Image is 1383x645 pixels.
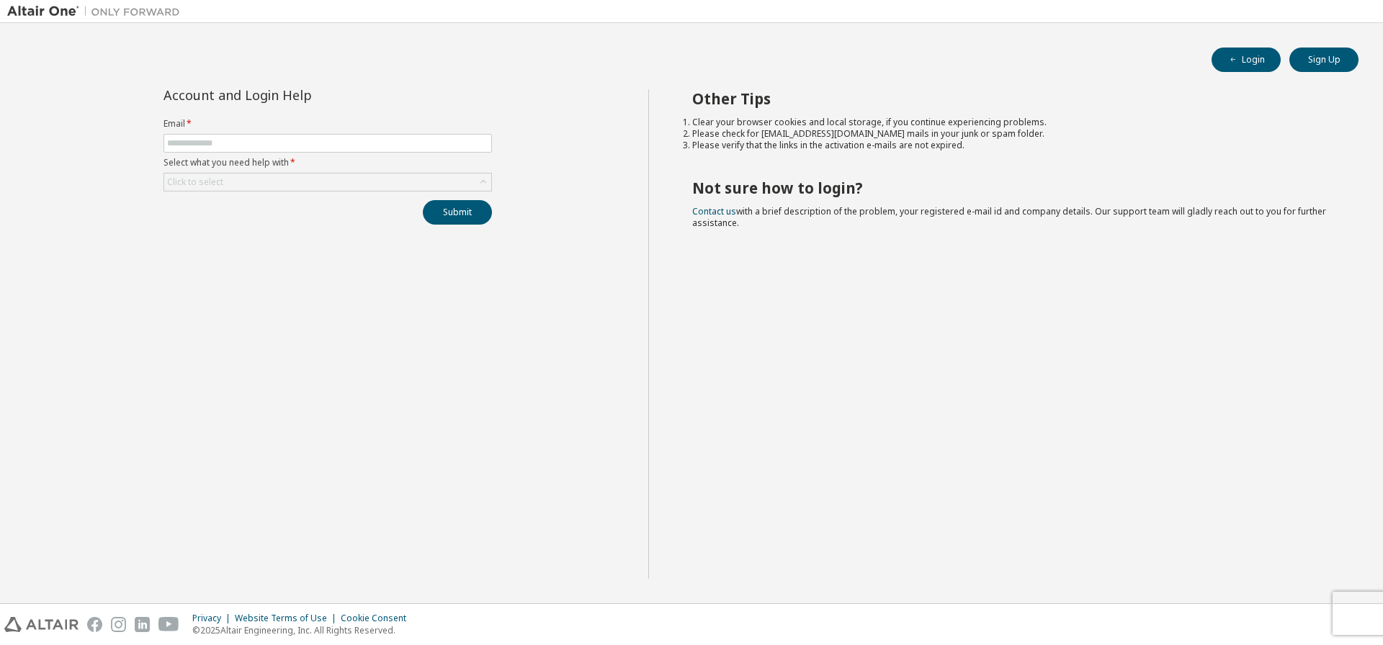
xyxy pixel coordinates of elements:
h2: Other Tips [692,89,1333,108]
label: Email [164,118,492,130]
button: Sign Up [1289,48,1359,72]
img: altair_logo.svg [4,617,79,632]
button: Login [1212,48,1281,72]
label: Select what you need help with [164,157,492,168]
img: facebook.svg [87,617,102,632]
img: youtube.svg [158,617,179,632]
p: © 2025 Altair Engineering, Inc. All Rights Reserved. [192,624,415,636]
div: Click to select [164,173,491,191]
img: linkedin.svg [135,617,150,632]
h2: Not sure how to login? [692,179,1333,197]
a: Contact us [692,205,736,217]
div: Click to select [167,176,223,188]
li: Clear your browser cookies and local storage, if you continue experiencing problems. [692,117,1333,128]
div: Website Terms of Use [235,613,341,624]
span: with a brief description of the problem, your registered e-mail id and company details. Our suppo... [692,205,1326,229]
img: Altair One [7,4,187,19]
img: instagram.svg [111,617,126,632]
div: Privacy [192,613,235,624]
div: Cookie Consent [341,613,415,624]
li: Please check for [EMAIL_ADDRESS][DOMAIN_NAME] mails in your junk or spam folder. [692,128,1333,140]
li: Please verify that the links in the activation e-mails are not expired. [692,140,1333,151]
div: Account and Login Help [164,89,426,101]
button: Submit [423,200,492,225]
